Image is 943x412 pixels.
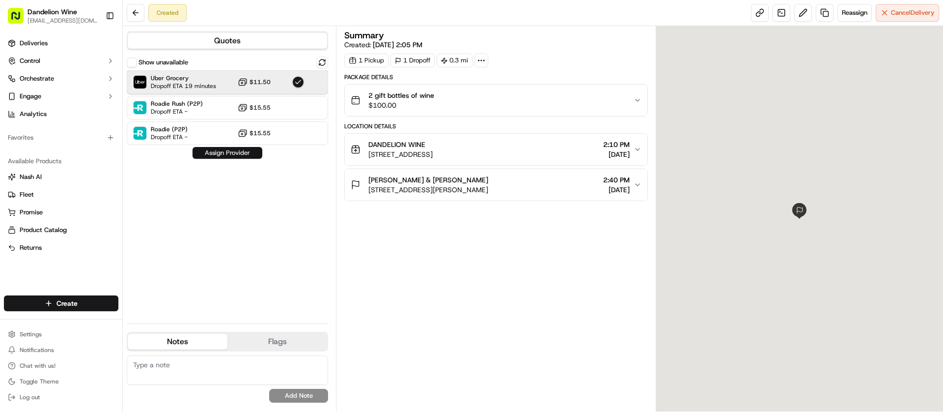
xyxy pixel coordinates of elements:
button: Engage [4,88,118,104]
span: Log out [20,393,40,401]
span: [DATE] [603,149,630,159]
a: Nash AI [8,173,114,181]
img: Uber Grocery [134,76,146,88]
span: Dropoff ETA 19 minutes [151,82,216,90]
img: 1736555255976-a54dd68f-1ca7-489b-9aae-adbdc363a1c4 [20,153,28,161]
span: Product Catalog [20,226,67,235]
span: Uber Grocery [151,74,216,82]
button: Promise [4,205,118,220]
button: Orchestrate [4,71,118,87]
button: Quotes [128,33,327,49]
button: DANDELION WINE[STREET_ADDRESS]2:10 PM[DATE] [345,134,647,165]
button: Fleet [4,187,118,203]
div: 📗 [10,221,18,229]
span: Control [20,57,40,65]
span: Created: [344,40,422,50]
a: Deliveries [4,35,118,51]
button: Flags [227,334,327,350]
a: Fleet [8,190,114,199]
span: Create [56,298,78,308]
span: 2:40 PM [603,175,630,185]
button: $15.55 [238,103,271,113]
div: Location Details [344,122,647,130]
img: Roadie Rush (P2P) [134,101,146,114]
a: 💻API Documentation [79,216,162,234]
button: Settings [4,327,118,341]
span: 2 gift bottles of wine [368,90,434,100]
span: [DATE] [603,185,630,195]
span: API Documentation [93,220,158,230]
span: Nash AI [20,173,42,181]
span: Settings [20,330,42,338]
span: Pylon [98,244,119,251]
span: Engage [20,92,41,101]
div: We're available if you need us! [44,104,135,112]
span: Toggle Theme [20,378,59,385]
span: $15.55 [250,129,271,137]
input: Got a question? Start typing here... [26,63,177,74]
span: Chat with us! [20,362,55,370]
button: Start new chat [167,97,179,109]
span: Wisdom [PERSON_NAME] [30,152,105,160]
button: Log out [4,390,118,404]
div: Past conversations [10,128,66,136]
span: Returns [20,243,42,252]
h3: Summary [344,31,384,40]
span: [DATE] [112,179,132,187]
span: Notifications [20,346,54,354]
button: Returns [4,240,118,256]
p: Welcome 👋 [10,39,179,55]
button: Control [4,53,118,69]
span: $100.00 [368,100,434,110]
img: Roadie (P2P) [134,127,146,140]
button: Product Catalog [4,222,118,238]
button: Notes [128,334,227,350]
a: Product Catalog [8,226,114,235]
img: Wisdom Oko [10,170,26,189]
span: Dropoff ETA - [151,108,203,116]
button: Notifications [4,343,118,357]
span: Analytics [20,110,47,118]
button: See all [152,126,179,138]
button: Dandelion Wine[EMAIL_ADDRESS][DOMAIN_NAME] [4,4,102,28]
span: Reassign [842,8,867,17]
button: Dandelion Wine [28,7,77,17]
span: [DATE] [112,152,132,160]
a: Powered byPylon [69,243,119,251]
button: [PERSON_NAME] & [PERSON_NAME][STREET_ADDRESS][PERSON_NAME]2:40 PM[DATE] [345,169,647,201]
span: Dropoff ETA - [151,133,188,141]
span: Wisdom [PERSON_NAME] [30,179,105,187]
button: Reassign [837,4,872,22]
button: Chat with us! [4,359,118,373]
span: $11.50 [250,78,271,86]
button: Nash AI [4,169,118,185]
div: 💻 [83,221,91,229]
img: 8571987876998_91fb9ceb93ad5c398215_72.jpg [21,94,38,112]
img: 1736555255976-a54dd68f-1ca7-489b-9aae-adbdc363a1c4 [10,94,28,112]
span: [STREET_ADDRESS] [368,149,433,159]
span: [DATE] 2:05 PM [373,40,422,49]
button: $11.50 [238,77,271,87]
label: Show unavailable [139,58,188,67]
button: $15.55 [238,128,271,138]
button: 2 gift bottles of wine$100.00 [345,85,647,116]
span: Roadie Rush (P2P) [151,100,203,108]
img: Wisdom Oko [10,143,26,162]
span: Fleet [20,190,34,199]
span: DANDELION WINE [368,140,425,149]
span: $15.55 [250,104,271,112]
a: Returns [8,243,114,252]
span: [STREET_ADDRESS][PERSON_NAME] [368,185,488,195]
div: Favorites [4,130,118,146]
button: Toggle Theme [4,375,118,388]
span: [EMAIL_ADDRESS][DOMAIN_NAME] [28,17,98,25]
img: Nash [10,10,29,29]
div: 0.3 mi [437,54,472,67]
div: 1 Pickup [344,54,388,67]
span: Knowledge Base [20,220,75,230]
a: Analytics [4,106,118,122]
span: Cancel Delivery [891,8,935,17]
button: Assign Provider [193,147,262,159]
img: 1736555255976-a54dd68f-1ca7-489b-9aae-adbdc363a1c4 [20,179,28,187]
